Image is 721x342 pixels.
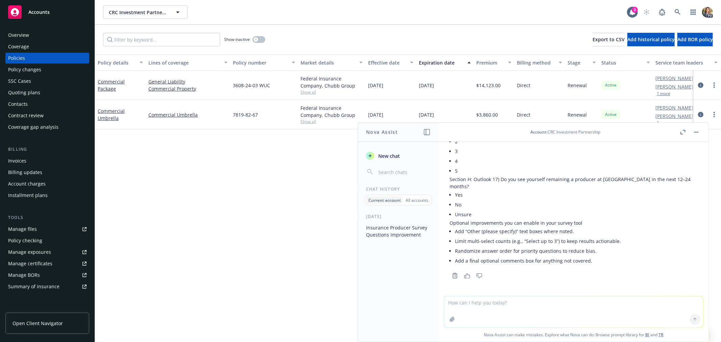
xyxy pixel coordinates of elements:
[531,129,547,135] span: Account
[658,332,664,338] a: TR
[98,78,125,92] a: Commercial Package
[146,54,230,71] button: Lines of coverage
[5,30,89,41] a: Overview
[301,89,363,95] span: Show all
[677,33,713,46] button: Add BOR policy
[148,78,227,85] a: General Liability
[365,54,416,71] button: Effective date
[640,5,653,19] a: Start snowing
[8,155,26,166] div: Invoices
[28,9,50,15] span: Accounts
[8,258,52,269] div: Manage certificates
[8,87,40,98] div: Quoting plans
[148,85,227,92] a: Commercial Property
[514,54,565,71] button: Billing method
[455,210,698,219] li: Unsure
[657,121,670,125] button: 1 more
[450,176,698,190] p: Section H: Outlook 17) Do you see yourself remaining a producer at [GEOGRAPHIC_DATA] in the next ...
[5,3,89,22] a: Accounts
[109,9,167,16] span: CRC Investment Partnership
[5,53,89,64] a: Policies
[5,258,89,269] a: Manage certificates
[377,152,400,160] span: New chat
[5,247,89,258] span: Manage exposures
[632,7,638,13] div: 3
[455,256,698,266] li: Add a final optional comments box for anything not covered.
[5,99,89,109] a: Contacts
[8,224,37,235] div: Manage files
[476,59,504,66] div: Premium
[5,224,89,235] a: Manage files
[8,41,29,52] div: Coverage
[601,59,643,66] div: Status
[455,166,698,176] li: 5
[5,110,89,121] a: Contract review
[368,111,383,118] span: [DATE]
[455,146,698,156] li: 3
[653,54,720,71] button: Service team leaders
[8,190,48,201] div: Installment plans
[8,30,29,41] div: Overview
[301,104,363,119] div: Federal Insurance Company, Chubb Group
[8,178,46,189] div: Account charges
[368,59,406,66] div: Effective date
[8,110,44,121] div: Contract review
[450,219,698,226] p: Optional improvements you can enable in your survey tool
[13,320,63,327] span: Open Client Navigator
[233,111,258,118] span: 7819-82-67
[697,111,705,119] a: circleInformation
[224,36,250,42] span: Show inactive
[8,270,40,280] div: Manage BORs
[8,247,51,258] div: Manage exposures
[568,59,588,66] div: Stage
[568,82,587,89] span: Renewal
[419,82,434,89] span: [DATE]
[8,64,41,75] div: Policy changes
[627,33,675,46] button: Add historical policy
[358,214,439,219] div: [DATE]
[677,36,713,43] span: Add BOR policy
[593,36,625,43] span: Export to CSV
[103,33,220,46] input: Filter by keyword...
[455,190,698,200] li: Yes
[5,270,89,280] a: Manage BORs
[148,111,227,118] a: Commercial Umbrella
[8,53,25,64] div: Policies
[655,113,693,120] a: [PERSON_NAME]
[8,122,58,132] div: Coverage gap analysis
[98,108,125,121] a: Commercial Umbrella
[301,59,355,66] div: Market details
[645,332,649,338] a: BI
[517,82,530,89] span: Direct
[593,33,625,46] button: Export to CSV
[8,167,42,178] div: Billing updates
[517,111,530,118] span: Direct
[419,111,434,118] span: [DATE]
[455,200,698,210] li: No
[95,54,146,71] button: Policy details
[710,81,718,89] a: more
[8,76,31,87] div: SSC Cases
[531,129,601,135] div: : CRC Investment Partnership
[148,59,220,66] div: Lines of coverage
[5,41,89,52] a: Coverage
[655,75,693,82] a: [PERSON_NAME]
[298,54,365,71] button: Market details
[476,82,501,89] span: $14,123.00
[687,5,700,19] a: Switch app
[657,92,670,96] button: 1 more
[474,54,514,71] button: Premium
[455,236,698,246] li: Limit multi-select counts (e.g., “Select up to 3”) to keep results actionable.
[5,64,89,75] a: Policy changes
[565,54,599,71] button: Stage
[568,111,587,118] span: Renewal
[5,281,89,292] a: Summary of insurance
[517,59,555,66] div: Billing method
[455,226,698,236] li: Add “Other (please specify)” text boxes where noted.
[301,75,363,89] div: Federal Insurance Company, Chubb Group
[5,146,89,153] div: Billing
[5,167,89,178] a: Billing updates
[230,54,298,71] button: Policy number
[452,273,458,279] svg: Copy to clipboard
[604,112,618,118] span: Active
